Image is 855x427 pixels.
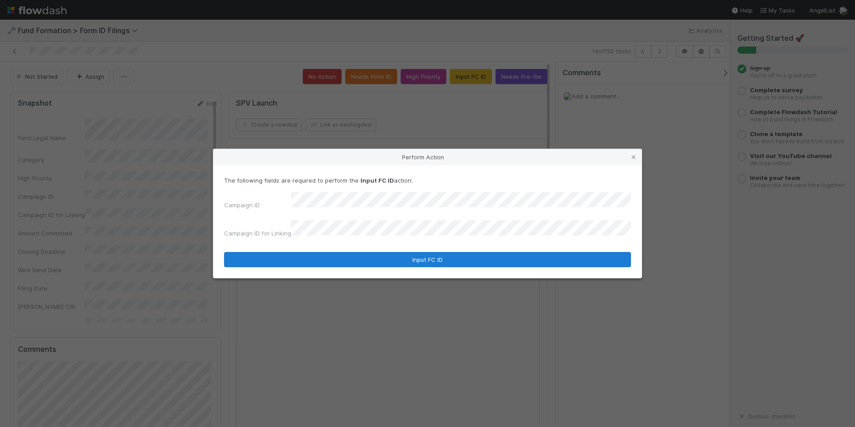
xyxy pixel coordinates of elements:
label: Campaign ID for Linking [224,229,291,238]
label: Campaign ID [224,201,260,209]
button: Input FC ID [224,252,631,267]
p: The following fields are required to perform the action: [224,176,631,185]
strong: Input FC ID [360,177,394,184]
div: Perform Action [213,149,642,165]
